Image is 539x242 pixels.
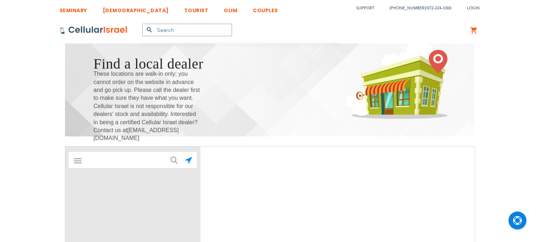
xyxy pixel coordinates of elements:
[93,53,203,74] h1: Find a local dealer
[60,26,128,34] img: Cellular Israel Logo
[467,5,480,11] span: Login
[356,5,374,11] a: Support
[382,3,451,13] li: /
[224,2,237,15] a: OLIM
[93,70,201,143] span: These locations are walk-in only; you cannot order on the website in advance and go pick up. Plea...
[60,2,87,15] a: SEMINARY
[390,5,426,11] a: [PHONE_NUMBER]
[427,5,451,11] a: 072-224-3300
[184,2,209,15] a: TOURIST
[103,2,169,15] a: [DEMOGRAPHIC_DATA]
[253,2,278,15] a: COUPLES
[142,24,232,36] input: Search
